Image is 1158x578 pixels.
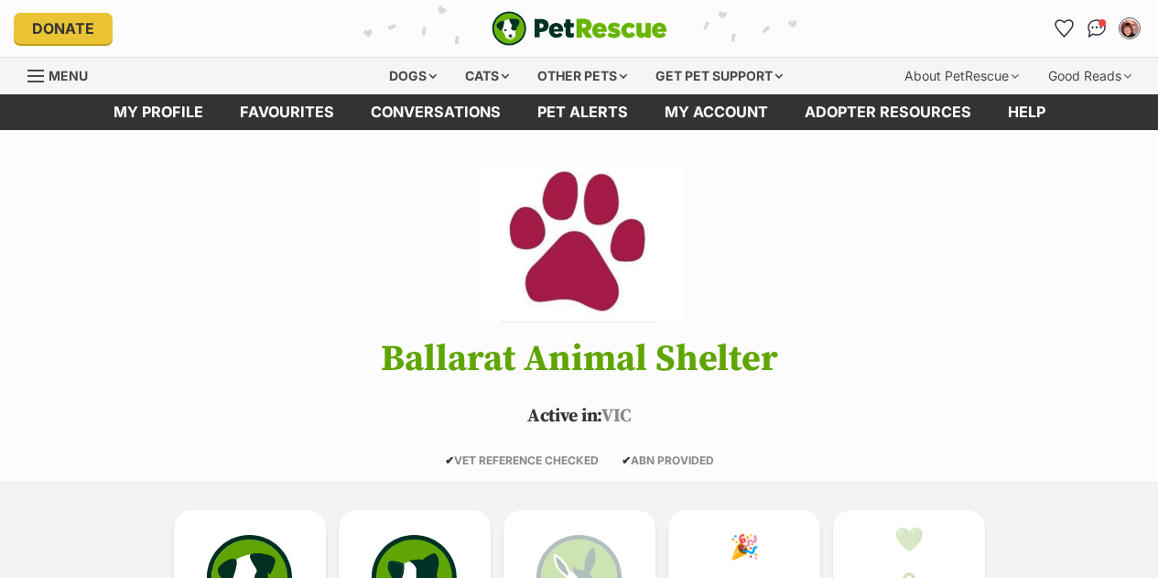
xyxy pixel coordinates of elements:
[1088,19,1107,38] img: chat-41dd97257d64d25036548639549fe6c8038ab92f7586957e7f3b1b290dea8141.svg
[352,94,519,130] a: conversations
[990,94,1064,130] a: Help
[894,526,924,553] div: 💚
[786,94,990,130] a: Adopter resources
[445,453,599,467] span: VET REFERENCE CHECKED
[519,94,646,130] a: Pet alerts
[622,453,631,467] icon: ✔
[1120,19,1139,38] img: Leanne Mcleod profile pic
[1082,14,1111,43] a: Conversations
[1115,14,1144,43] button: My account
[445,453,454,467] icon: ✔
[892,58,1032,94] div: About PetRescue
[1049,14,1078,43] a: Favourites
[376,58,449,94] div: Dogs
[525,58,640,94] div: Other pets
[643,58,795,94] div: Get pet support
[622,453,714,467] span: ABN PROVIDED
[95,94,222,130] a: My profile
[452,58,522,94] div: Cats
[646,94,786,130] a: My account
[49,68,88,83] span: Menu
[474,167,683,322] img: Ballarat Animal Shelter
[27,58,101,91] a: Menu
[14,13,113,44] a: Donate
[492,11,667,46] img: logo-e224e6f780fb5917bec1dbf3a21bbac754714ae5b6737aabdf751b685950b380.svg
[1049,14,1144,43] ul: Account quick links
[1035,58,1144,94] div: Good Reads
[527,405,601,428] span: Active in:
[730,533,759,561] div: 🎉
[492,11,667,46] a: PetRescue
[222,94,352,130] a: Favourites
